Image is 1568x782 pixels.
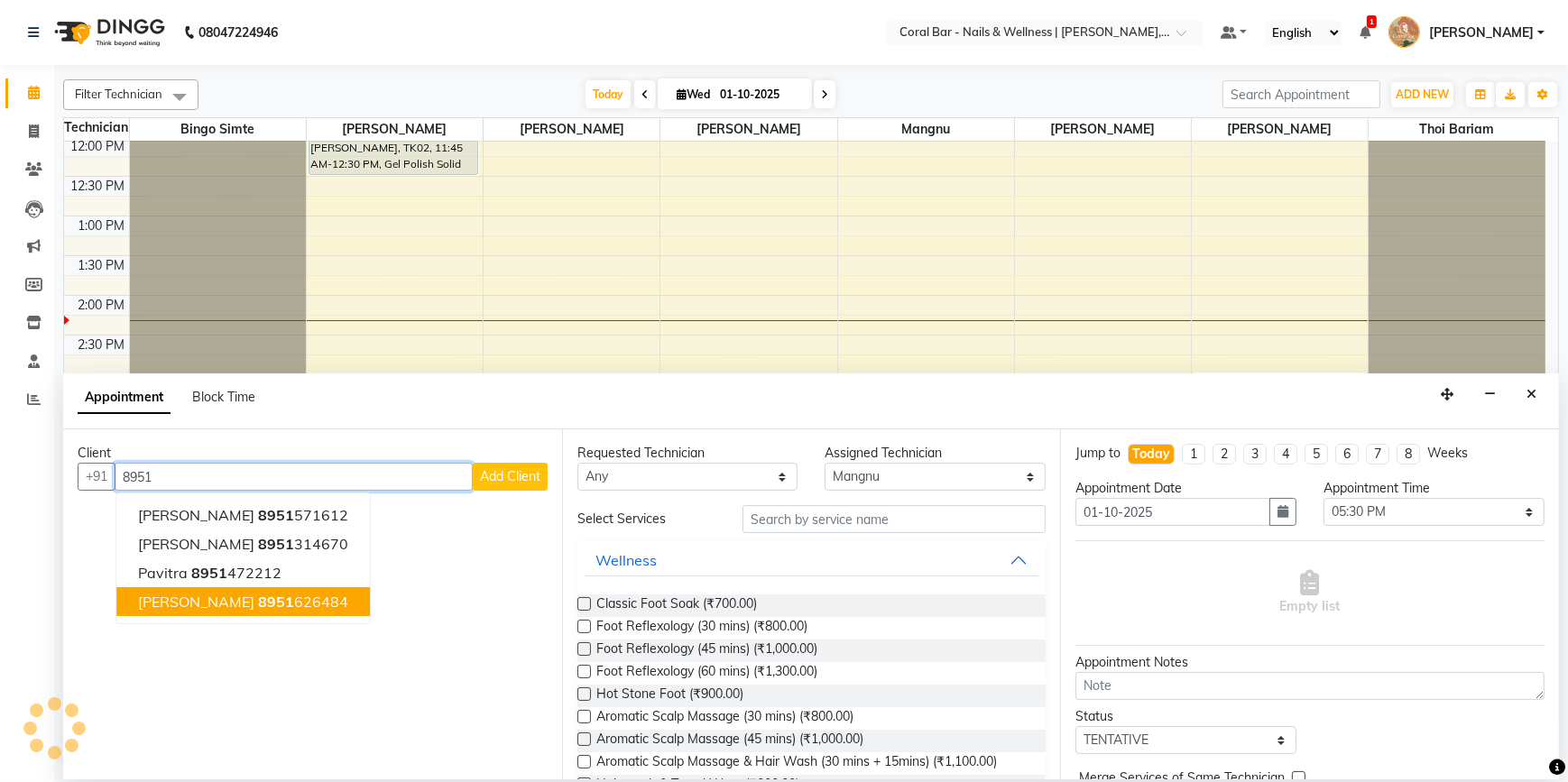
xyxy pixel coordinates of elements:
button: Wellness [585,544,1039,576]
span: ADD NEW [1396,87,1449,101]
div: Status [1075,707,1296,726]
li: 4 [1274,444,1297,465]
span: [PERSON_NAME] [1015,118,1191,141]
div: 1:30 PM [75,256,129,275]
span: 8951 [258,535,294,553]
div: 12:30 PM [68,177,129,196]
div: Requested Technician [577,444,798,463]
li: 5 [1305,444,1328,465]
span: [PERSON_NAME] [138,535,254,553]
span: Foot Reflexology (30 mins) (₹800.00) [596,617,807,639]
input: 2025-10-01 [715,81,805,108]
button: Add Client [473,463,548,491]
span: 8951 [258,593,294,611]
div: Technician [64,118,129,137]
span: [PERSON_NAME] [307,118,483,141]
div: Client [78,444,548,463]
div: 12:00 PM [68,137,129,156]
span: 1 [1367,15,1377,28]
input: yyyy-mm-dd [1075,498,1270,526]
button: +91 [78,463,115,491]
div: 2:30 PM [75,336,129,354]
ngb-highlight: 626484 [258,593,348,611]
span: Pavitra [138,564,188,582]
input: Search by Name/Mobile/Email/Code [115,463,473,491]
ngb-highlight: 472212 [191,564,281,582]
span: Bingo Simte [130,118,306,141]
span: Wed [672,87,715,101]
div: Appointment Date [1075,479,1296,498]
span: Empty list [1280,570,1341,616]
div: Assigned Technician [825,444,1046,463]
input: Search Appointment [1222,80,1380,108]
div: 1:00 PM [75,216,129,235]
span: 8951 [191,564,227,582]
span: Foot Reflexology (60 mins) (₹1,300.00) [596,662,817,685]
span: Add Client [480,468,540,484]
input: Search by service name [742,505,1046,533]
div: Wellness [595,549,657,571]
span: [PERSON_NAME] [660,118,836,141]
span: Block Time [192,389,255,405]
div: Select Services [564,510,729,529]
li: 1 [1182,444,1205,465]
span: Filter Technician [75,87,162,101]
span: [PERSON_NAME] [138,593,254,611]
div: 2:00 PM [75,296,129,315]
div: [PERSON_NAME], TK02, 11:45 AM-12:30 PM, Gel Polish Solid Colors [309,117,477,174]
b: 08047224946 [198,7,278,58]
span: Hot Stone Foot (₹900.00) [596,685,743,707]
span: Foot Reflexology (45 mins) (₹1,000.00) [596,639,817,662]
span: [PERSON_NAME] [1429,23,1534,42]
span: 8951 [258,506,294,524]
span: Aromatic Scalp Massage (45 mins) (₹1,000.00) [596,730,863,752]
li: 3 [1243,444,1267,465]
span: Thoi bariam [1369,118,1545,141]
ngb-highlight: 571612 [258,506,348,524]
li: 7 [1366,444,1389,465]
a: 1 [1360,24,1370,41]
ngb-highlight: 314670 [258,535,348,553]
div: Appointment Notes [1075,653,1545,672]
img: logo [46,7,170,58]
div: Weeks [1427,444,1468,463]
button: ADD NEW [1391,82,1453,107]
span: [PERSON_NAME] [138,506,254,524]
span: Appointment [78,382,171,414]
span: Today [586,80,631,108]
div: Today [1132,445,1170,464]
span: Aromatic Scalp Massage (30 mins) (₹800.00) [596,707,853,730]
img: Pushpa Das [1388,16,1420,48]
span: Mangnu [838,118,1014,141]
div: Appointment Time [1324,479,1545,498]
li: 6 [1335,444,1359,465]
div: Jump to [1075,444,1121,463]
span: [PERSON_NAME] [1192,118,1368,141]
li: 8 [1397,444,1420,465]
button: Close [1518,381,1545,409]
li: 2 [1213,444,1236,465]
span: [PERSON_NAME] [484,118,659,141]
span: Aromatic Scalp Massage & Hair Wash (30 mins + 15mins) (₹1,100.00) [596,752,997,775]
span: Classic Foot Soak (₹700.00) [596,594,757,617]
